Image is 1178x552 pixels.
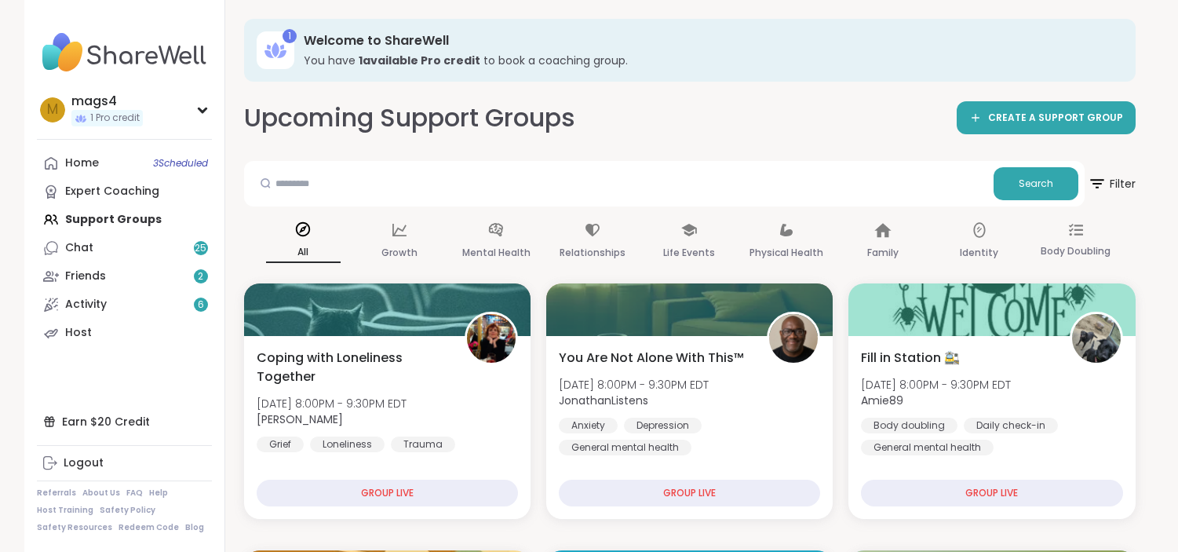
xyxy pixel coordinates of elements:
h3: Welcome to ShareWell [304,32,1114,49]
span: 25 [195,242,206,255]
span: 6 [198,298,204,312]
span: CREATE A SUPPORT GROUP [988,111,1123,125]
img: ShareWell Nav Logo [37,25,212,80]
b: [PERSON_NAME] [257,411,343,427]
b: JonathanListens [559,393,648,408]
div: Depression [624,418,702,433]
div: Logout [64,455,104,471]
a: Safety Policy [100,505,155,516]
a: About Us [82,488,120,499]
span: 2 [198,270,203,283]
span: You Are Not Alone With This™ [559,349,744,367]
div: Chat [65,240,93,256]
a: Home3Scheduled [37,149,212,177]
span: Coping with Loneliness Together [257,349,447,386]
button: Search [994,167,1078,200]
a: Expert Coaching [37,177,212,206]
p: Body Doubling [1041,242,1111,261]
span: Search [1019,177,1053,191]
div: GROUP LIVE [257,480,518,506]
p: Relationships [560,243,625,262]
a: Friends2 [37,262,212,291]
span: m [47,100,58,120]
div: General mental health [559,440,691,455]
div: Daily check-in [964,418,1058,433]
div: Home [65,155,99,171]
div: Friends [65,269,106,284]
a: FAQ [126,488,143,499]
span: [DATE] 8:00PM - 9:30PM EDT [257,396,407,411]
b: 1 available Pro credit [359,53,480,68]
div: Activity [65,297,107,313]
div: Trauma [391,437,455,452]
span: [DATE] 8:00PM - 9:30PM EDT [559,377,709,393]
div: Host [65,325,92,341]
button: Filter [1088,161,1136,207]
div: Anxiety [559,418,618,433]
div: Body doubling [861,418,957,433]
span: [DATE] 8:00PM - 9:30PM EDT [861,377,1011,393]
a: Logout [37,449,212,477]
b: Amie89 [861,393,903,408]
span: Fill in Station 🚉 [861,349,960,367]
div: Grief [257,437,304,452]
a: Help [149,488,168,499]
img: JonathanListens [769,314,818,363]
a: Host [37,319,212,347]
h3: You have to book a coaching group. [304,53,1114,68]
p: Growth [381,243,418,262]
div: GROUP LIVE [559,480,820,506]
div: Earn $20 Credit [37,408,212,436]
a: Host Training [37,505,93,516]
a: CREATE A SUPPORT GROUP [957,101,1136,134]
p: Family [867,243,899,262]
span: 1 Pro credit [90,111,140,125]
p: Identity [960,243,998,262]
a: Safety Resources [37,522,112,533]
a: Redeem Code [119,522,179,533]
p: Life Events [663,243,715,262]
div: Loneliness [310,437,385,452]
a: Blog [185,522,204,533]
a: Activity6 [37,291,212,319]
h2: Upcoming Support Groups [244,101,575,136]
div: GROUP LIVE [861,480,1122,506]
a: Referrals [37,488,76,499]
p: Mental Health [462,243,531,262]
div: mags4 [71,93,143,110]
div: 1 [283,29,297,43]
div: Expert Coaching [65,184,159,199]
div: General mental health [861,440,994,455]
img: Judy [467,314,516,363]
img: Amie89 [1072,314,1121,363]
span: Filter [1088,165,1136,203]
p: Physical Health [749,243,823,262]
span: 3 Scheduled [153,157,208,170]
a: Chat25 [37,234,212,262]
p: All [266,243,341,263]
